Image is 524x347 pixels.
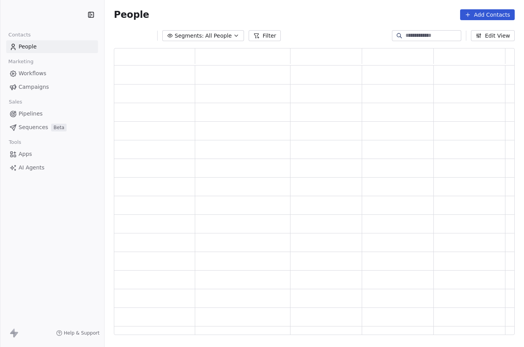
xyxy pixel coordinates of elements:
[6,107,98,120] a: Pipelines
[19,123,48,131] span: Sequences
[6,40,98,53] a: People
[460,9,515,20] button: Add Contacts
[5,136,24,148] span: Tools
[5,96,26,108] span: Sales
[6,161,98,174] a: AI Agents
[6,148,98,161] a: Apps
[64,330,100,336] span: Help & Support
[249,30,281,41] button: Filter
[6,81,98,93] a: Campaigns
[56,330,100,336] a: Help & Support
[205,32,232,40] span: All People
[19,150,32,158] span: Apps
[19,69,46,78] span: Workflows
[5,56,37,67] span: Marketing
[5,29,34,41] span: Contacts
[471,30,515,41] button: Edit View
[19,83,49,91] span: Campaigns
[175,32,204,40] span: Segments:
[19,43,37,51] span: People
[114,9,149,21] span: People
[6,121,98,134] a: SequencesBeta
[19,164,45,172] span: AI Agents
[51,124,67,131] span: Beta
[6,67,98,80] a: Workflows
[19,110,43,118] span: Pipelines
